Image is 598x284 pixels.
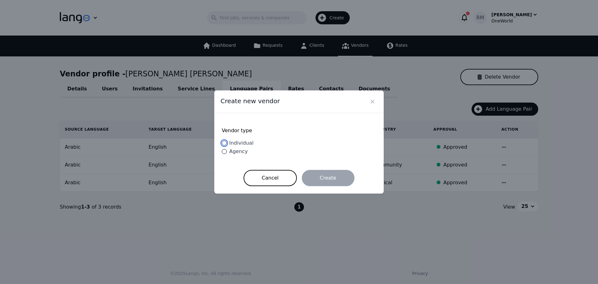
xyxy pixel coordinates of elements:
button: Cancel [244,170,297,186]
span: Agency [229,148,248,154]
label: Vendor type [222,127,376,134]
span: Individual [229,140,254,146]
input: Agency [222,149,227,154]
span: Create new vendor [221,97,280,105]
button: Create [302,170,354,186]
button: Close [368,97,377,107]
input: Individual [222,141,227,146]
